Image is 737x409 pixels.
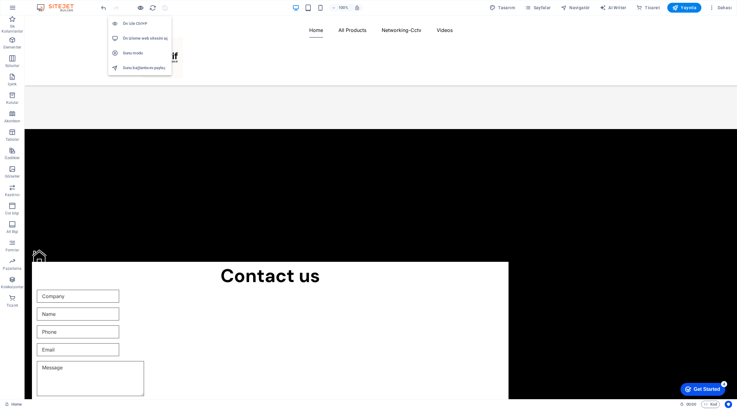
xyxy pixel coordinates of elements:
p: Formlar [6,248,19,253]
span: Kod [704,401,717,408]
button: Usercentrics [725,401,732,408]
button: Tasarım [487,3,517,13]
button: Dahası [706,3,734,13]
button: Ticaret [634,3,662,13]
p: Pazarlama [3,266,21,271]
div: 4 [45,1,52,7]
p: Koleksiyonlar [1,285,24,289]
i: Geri al: Bağlantıyı değiştir (Ctrl+Z) [100,4,107,11]
p: Elementler [3,45,21,50]
h6: Sunu bağlantısını paylaş [123,64,168,72]
div: Tasarım (Ctrl+Alt+Y) [487,3,517,13]
span: Ticaret [636,5,660,11]
button: AI Writer [597,3,629,13]
button: undo [100,4,107,11]
p: Akordeon [4,119,21,124]
h6: 100% [338,4,348,11]
span: 00 00 [686,401,696,408]
h6: Ön izleme web sitesini aç [123,35,168,42]
span: Sayfalar [525,5,551,11]
p: Kutular [6,100,19,105]
h6: Sunu modu [123,49,168,57]
h6: Ön İzle Ctrl+P [123,20,168,27]
button: Kod [701,401,720,408]
span: : [691,402,692,407]
h6: Oturum süresi [680,401,696,408]
p: Kaydırıcı [5,192,20,197]
span: Yayınla [672,5,696,11]
img: Editor Logo [35,4,81,11]
button: reload [149,4,156,11]
button: 100% [329,4,351,11]
span: Dahası [709,5,732,11]
div: Get Started [18,7,45,12]
button: Sayfalar [522,3,553,13]
p: Ticaret [6,303,18,308]
div: Get Started 4 items remaining, 20% complete [5,3,50,16]
p: Tablolar [6,137,19,142]
span: AI Writer [600,5,626,11]
i: Yeniden boyutlandırmada yakınlaştırma düzeyini seçilen cihaza uyacak şekilde otomatik olarak ayarla. [354,5,360,10]
button: Navigatör [558,3,592,13]
a: Seçimi iptal etmek için tıkla. Sayfaları açmak için çift tıkla [5,401,22,408]
p: Üst bilgi [5,211,19,216]
p: Görseller [5,174,20,179]
p: İçerik [8,82,17,87]
p: Özellikler [5,155,20,160]
p: Alt Bigi [6,229,18,234]
i: Sayfayı yeniden yükleyin [149,4,156,11]
button: Yayınla [667,3,701,13]
p: Sütunlar [5,63,20,68]
span: Tasarım [489,5,515,11]
span: Navigatör [561,5,590,11]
